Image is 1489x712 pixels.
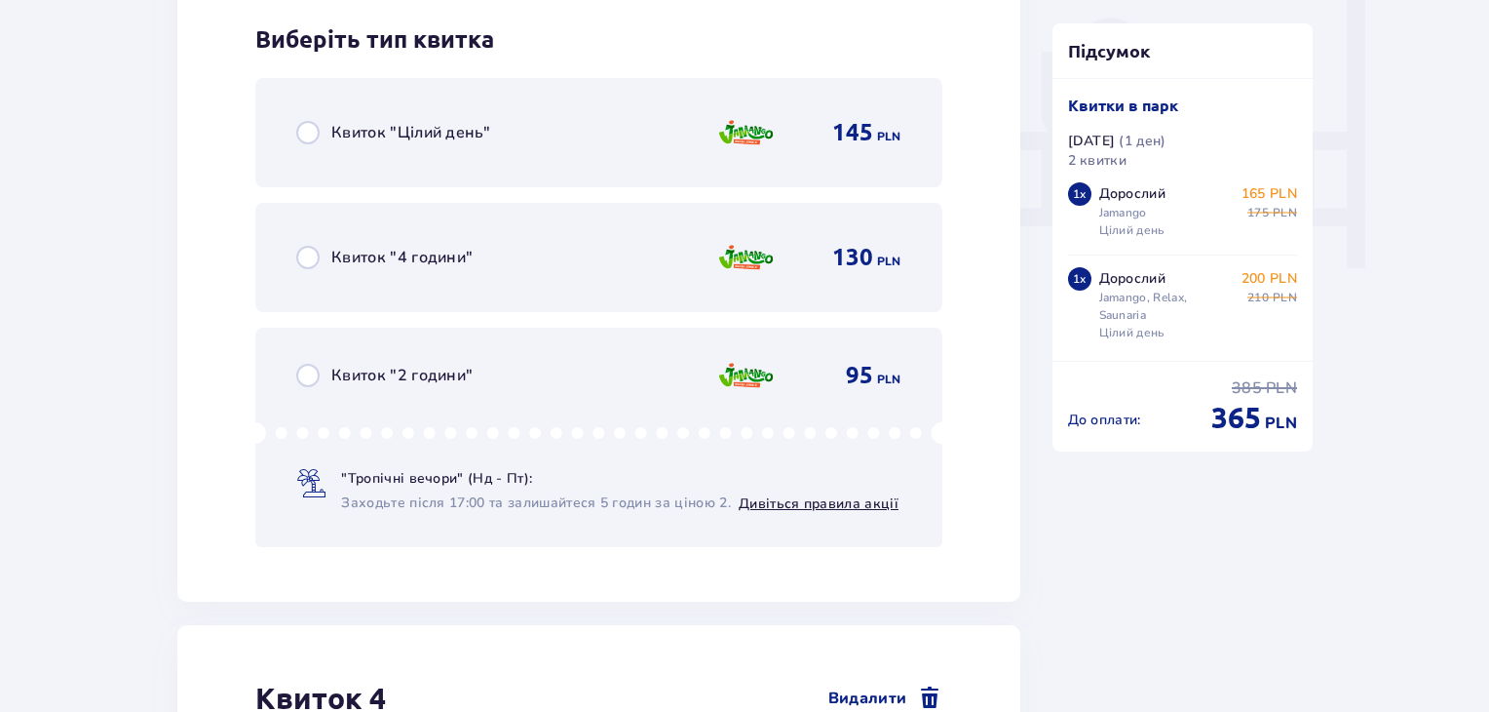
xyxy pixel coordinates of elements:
p: Дорослий [1099,269,1166,289]
img: Jamango [717,355,775,396]
span: 175 [1247,204,1269,221]
div: 1 x [1068,182,1091,206]
span: PLN [1266,377,1297,399]
span: Квиток "Цілий день" [331,122,490,143]
span: Заходьте після 17:00 та залишайтеся 5 годин за ціною 2. [341,494,731,513]
p: 200 PLN [1241,269,1297,289]
p: До оплати : [1068,411,1141,430]
span: Квиток "4 години" [331,247,473,268]
span: 210 [1247,289,1269,306]
a: Дивіться правила акції [739,494,898,513]
span: 95 [846,361,873,390]
span: 130 [832,243,873,272]
span: PLN [877,128,901,145]
img: Jamango [717,112,775,153]
a: Видалити [828,687,942,710]
span: 365 [1211,399,1261,436]
p: Jamango [1099,204,1147,221]
span: 385 [1232,377,1262,399]
span: PLN [1265,413,1297,434]
div: 1 x [1068,267,1091,291]
p: ( 1 ден ) [1119,132,1165,151]
span: PLN [1273,204,1297,221]
p: Квитки в парк [1068,95,1178,116]
span: PLN [1273,289,1297,306]
h4: Виберіть тип квитка [255,25,494,55]
p: 165 PLN [1241,184,1297,204]
p: Цілий день [1099,324,1165,341]
p: [DATE] [1068,132,1116,151]
span: PLN [877,253,901,270]
p: 2 квитки [1068,151,1127,171]
span: Квиток "2 години" [331,365,473,386]
img: Jamango [717,237,775,278]
span: Видалити [828,687,907,710]
p: Jamango, Relax, Saunaria [1099,289,1234,324]
span: 145 [832,118,873,147]
p: Підсумок [1052,39,1314,62]
span: PLN [877,371,901,388]
span: "Тропічні вечори" (Нд - Пт): [341,469,532,489]
p: Дорослий [1099,184,1166,204]
p: Цілий день [1099,221,1165,239]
